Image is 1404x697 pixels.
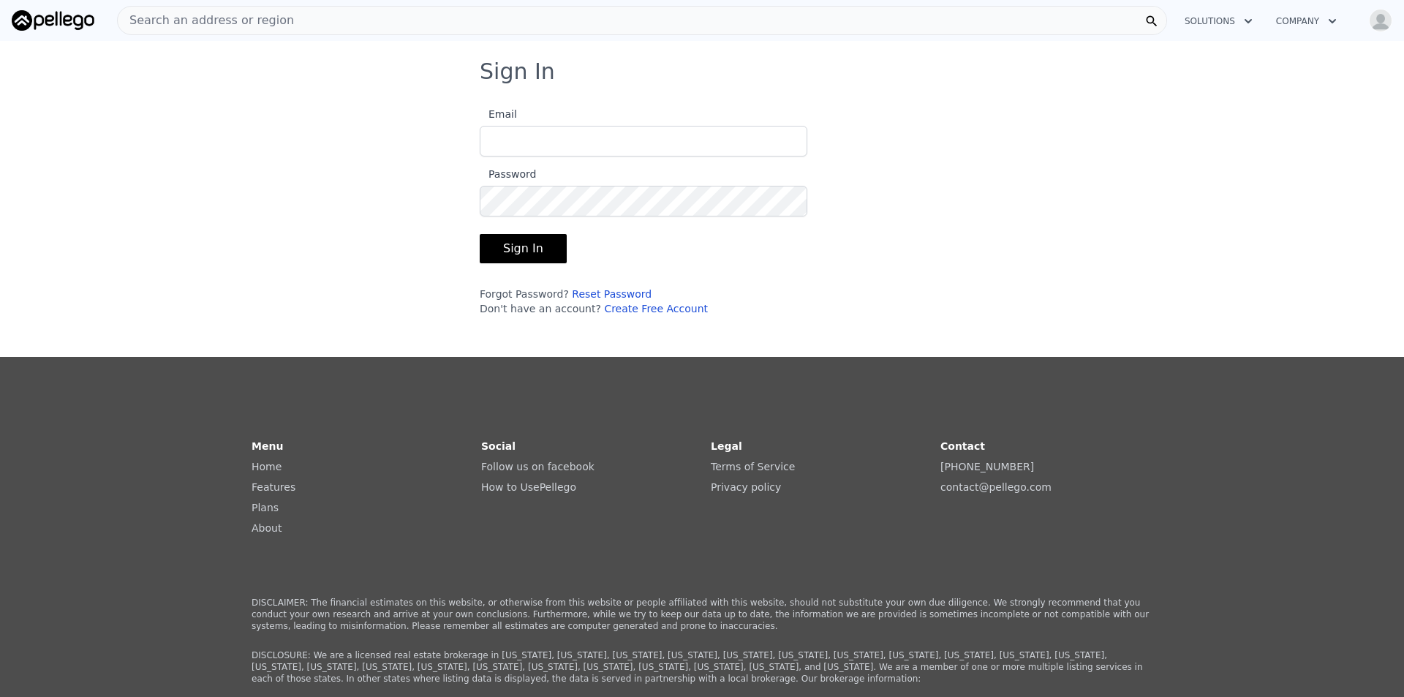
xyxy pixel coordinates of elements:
[12,10,94,31] img: Pellego
[252,502,279,513] a: Plans
[940,481,1052,493] a: contact@pellego.com
[1173,8,1264,34] button: Solutions
[252,481,295,493] a: Features
[252,597,1152,632] p: DISCLAIMER: The financial estimates on this website, or otherwise from this website or people aff...
[572,288,652,300] a: Reset Password
[711,461,795,472] a: Terms of Service
[480,108,517,120] span: Email
[940,440,985,452] strong: Contact
[252,649,1152,685] p: DISCLOSURE: We are a licensed real estate brokerage in [US_STATE], [US_STATE], [US_STATE], [US_ST...
[711,481,781,493] a: Privacy policy
[604,303,708,314] a: Create Free Account
[480,186,807,216] input: Password
[480,59,924,85] h3: Sign In
[1264,8,1348,34] button: Company
[480,126,807,157] input: Email
[481,440,516,452] strong: Social
[252,522,282,534] a: About
[252,440,283,452] strong: Menu
[711,440,742,452] strong: Legal
[480,287,807,316] div: Forgot Password? Don't have an account?
[940,461,1034,472] a: [PHONE_NUMBER]
[480,234,567,263] button: Sign In
[481,481,576,493] a: How to UsePellego
[1369,9,1392,32] img: avatar
[118,12,294,29] span: Search an address or region
[481,461,595,472] a: Follow us on facebook
[480,168,536,180] span: Password
[252,461,282,472] a: Home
